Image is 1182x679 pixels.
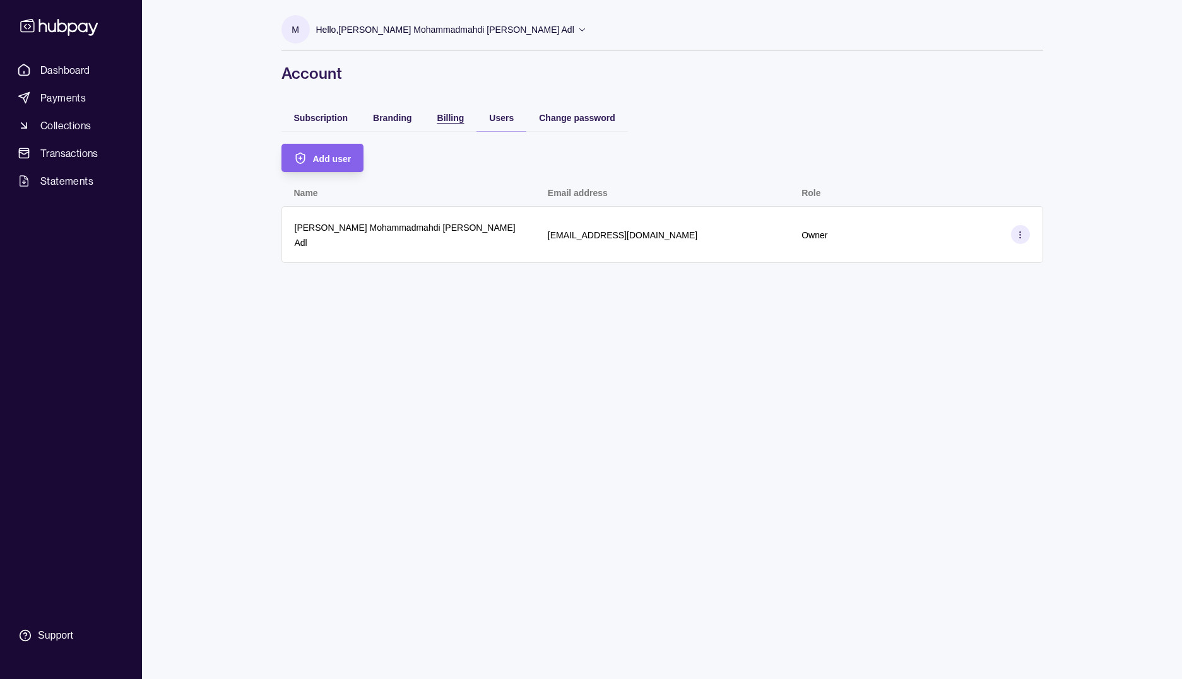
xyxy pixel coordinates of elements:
[281,144,364,172] button: Add user
[313,154,352,164] span: Add user
[13,59,129,81] a: Dashboard
[548,188,608,198] p: Email address
[294,113,348,123] span: Subscription
[13,170,129,192] a: Statements
[294,188,318,198] p: Name
[40,90,86,105] span: Payments
[13,86,129,109] a: Payments
[40,146,98,161] span: Transactions
[40,173,93,189] span: Statements
[801,230,827,240] p: Owner
[316,23,574,37] p: Hello, [PERSON_NAME] Mohammadmahdi [PERSON_NAME] Adl
[373,113,411,123] span: Branding
[437,113,464,123] span: Billing
[13,622,129,649] a: Support
[40,118,91,133] span: Collections
[38,629,73,642] div: Support
[13,114,129,137] a: Collections
[489,113,514,123] span: Users
[548,230,697,240] p: [EMAIL_ADDRESS][DOMAIN_NAME]
[801,188,820,198] p: Role
[13,142,129,165] a: Transactions
[292,23,299,37] p: M
[40,62,90,78] span: Dashboard
[295,223,516,248] p: [PERSON_NAME] Mohammadmahdi [PERSON_NAME] Adl
[281,63,1043,83] h1: Account
[539,113,615,123] span: Change password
